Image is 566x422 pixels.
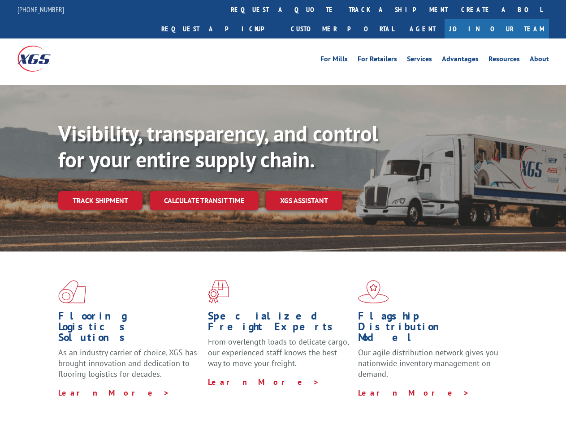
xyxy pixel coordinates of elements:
[442,55,479,65] a: Advantages
[58,388,170,398] a: Learn More >
[358,347,498,379] span: Our agile distribution network gives you nationwide inventory management on demand.
[530,55,549,65] a: About
[58,311,201,347] h1: Flooring Logistics Solutions
[58,119,378,173] b: Visibility, transparency, and control for your entire supply chain.
[358,280,389,303] img: xgs-icon-flagship-distribution-model-red
[284,19,401,38] a: Customer Portal
[58,347,197,379] span: As an industry carrier of choice, XGS has brought innovation and dedication to flooring logistics...
[58,191,143,210] a: Track shipment
[358,55,397,65] a: For Retailers
[208,377,320,387] a: Learn More >
[150,191,259,210] a: Calculate transit time
[488,55,520,65] a: Resources
[208,280,229,303] img: xgs-icon-focused-on-flooring-red
[320,55,348,65] a: For Mills
[358,311,501,347] h1: Flagship Distribution Model
[407,55,432,65] a: Services
[155,19,284,38] a: Request a pickup
[17,5,64,14] a: [PHONE_NUMBER]
[358,388,470,398] a: Learn More >
[445,19,549,38] a: Join Our Team
[208,311,351,337] h1: Specialized Freight Experts
[401,19,445,38] a: Agent
[58,280,86,303] img: xgs-icon-total-supply-chain-intelligence-red
[208,337,351,376] p: From overlength loads to delicate cargo, our experienced staff knows the best way to move your fr...
[266,191,342,210] a: XGS ASSISTANT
